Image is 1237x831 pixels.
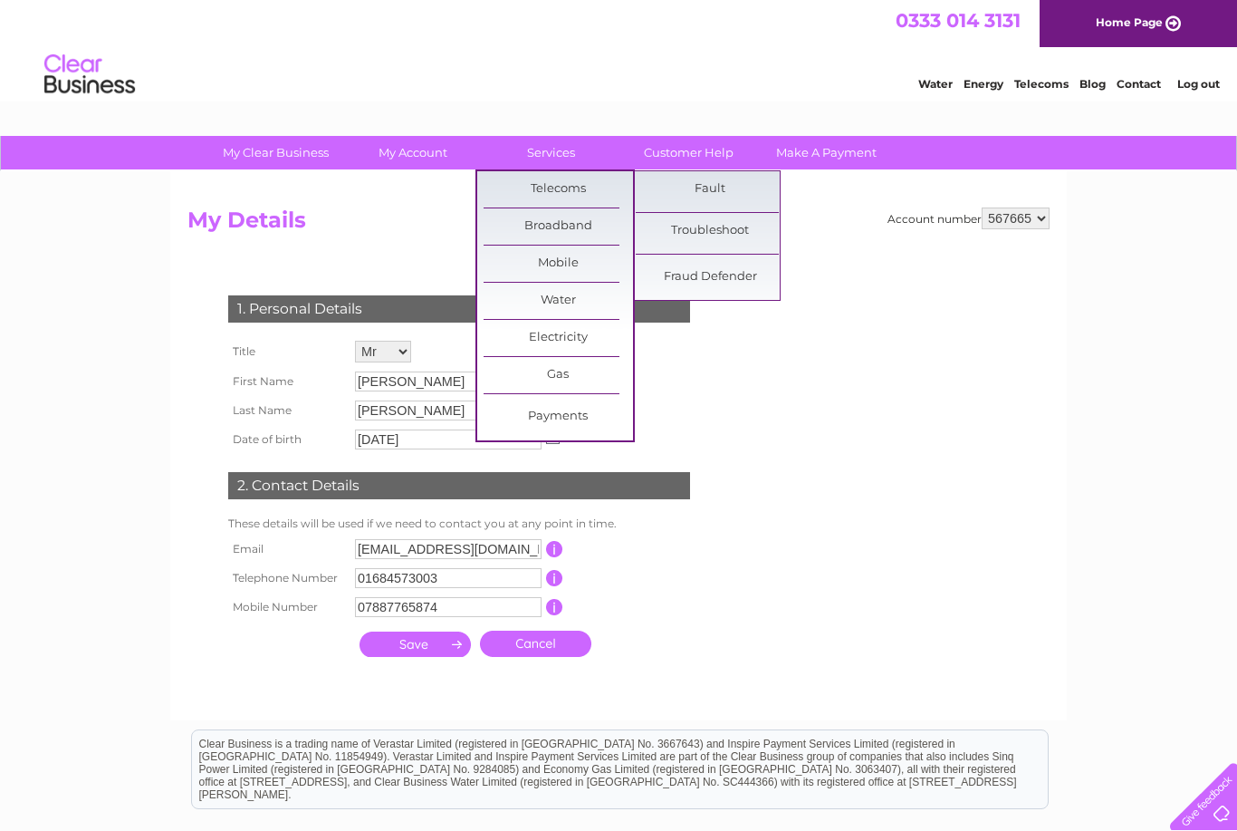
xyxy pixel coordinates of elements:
[224,513,695,535] td: These details will be used if we need to contact you at any point in time.
[1177,77,1220,91] a: Log out
[187,208,1050,242] h2: My Details
[228,295,690,323] div: 1. Personal Details
[192,10,1048,88] div: Clear Business is a trading name of Verastar Limited (registered in [GEOGRAPHIC_DATA] No. 3667643...
[484,208,633,245] a: Broadband
[201,136,350,169] a: My Clear Business
[476,136,626,169] a: Services
[636,171,785,208] a: Fault
[1079,77,1106,91] a: Blog
[896,9,1021,32] a: 0333 014 3131
[480,631,591,657] a: Cancel
[887,208,1050,229] div: Account number
[484,171,633,208] a: Telecoms
[360,632,471,657] input: Submit
[224,564,350,593] th: Telephone Number
[224,425,350,454] th: Date of birth
[1014,77,1069,91] a: Telecoms
[224,593,350,622] th: Mobile Number
[224,336,350,367] th: Title
[224,396,350,425] th: Last Name
[228,472,690,499] div: 2. Contact Details
[636,259,785,295] a: Fraud Defender
[339,136,488,169] a: My Account
[484,246,633,282] a: Mobile
[546,541,563,557] input: Information
[484,320,633,356] a: Electricity
[964,77,1003,91] a: Energy
[546,599,563,615] input: Information
[614,136,763,169] a: Customer Help
[484,357,633,393] a: Gas
[752,136,901,169] a: Make A Payment
[546,570,563,586] input: Information
[224,535,350,564] th: Email
[636,213,785,249] a: Troubleshoot
[1117,77,1161,91] a: Contact
[484,283,633,319] a: Water
[918,77,953,91] a: Water
[224,367,350,396] th: First Name
[43,47,136,102] img: logo.png
[484,399,633,435] a: Payments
